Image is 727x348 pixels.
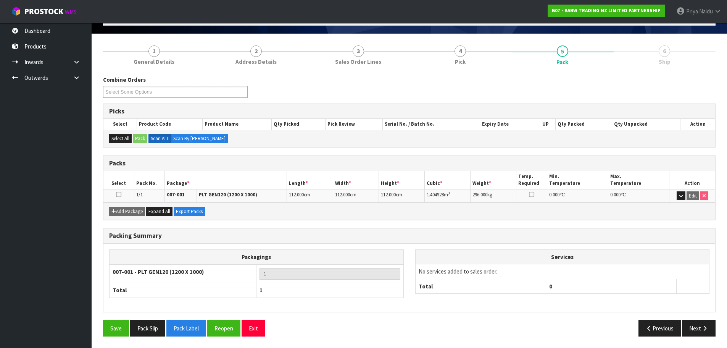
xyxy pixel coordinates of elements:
th: Serial No. / Batch No. [383,119,480,129]
span: 1 [148,45,160,57]
td: cm [287,189,333,202]
td: cm [379,189,424,202]
span: Expand All [148,208,170,215]
th: Weight [471,171,516,189]
th: Cubic [425,171,471,189]
span: 1.404928 [427,191,444,198]
th: Qty Packed [555,119,612,129]
span: 1 [260,286,263,294]
span: 296.000 [472,191,487,198]
button: Pack Slip [130,320,165,337]
strong: PLT GEN120 (1200 X 1000) [199,191,257,198]
span: Naidu [699,8,713,15]
h3: Packs [109,160,709,167]
th: Total [110,283,256,298]
th: Select [103,119,137,129]
th: Package [164,171,287,189]
span: ProStock [24,6,63,16]
span: Ship [659,58,671,66]
th: Length [287,171,333,189]
th: Qty Picked [272,119,326,129]
td: kg [471,189,516,202]
span: 112.000 [381,191,396,198]
button: Previous [638,320,681,337]
span: Priya [686,8,698,15]
th: Max. Temperature [608,171,669,189]
td: ℃ [608,189,669,202]
span: 6 [659,45,670,57]
th: Height [379,171,424,189]
th: Services [416,250,709,264]
button: Select All [109,134,132,143]
span: 4 [455,45,466,57]
button: Save [103,320,129,337]
button: Export Packs [174,207,205,216]
button: Pack [133,134,147,143]
th: Pack No. [134,171,164,189]
button: Add Package [109,207,145,216]
button: Expand All [146,207,172,216]
span: 2 [250,45,262,57]
label: Scan By [PERSON_NAME] [171,134,228,143]
span: Pack [556,58,568,66]
th: Temp. Required [516,171,547,189]
span: Address Details [235,58,277,66]
span: Sales Order Lines [335,58,381,66]
td: m [425,189,471,202]
sup: 3 [448,191,450,196]
span: 112.000 [289,191,304,198]
button: Next [682,320,716,337]
label: Combine Orders [103,76,146,84]
span: 0.000 [549,191,559,198]
strong: 007-001 [167,191,185,198]
button: Pack Label [166,320,206,337]
span: 1/1 [136,191,143,198]
span: 0.000 [610,191,621,198]
th: Product Code [137,119,203,129]
a: B07 - BABW TRADING NZ LIMITED PARTNERSHIP [548,5,665,17]
th: Action [680,119,715,129]
th: Width [333,171,379,189]
span: 0 [549,283,552,290]
th: Pick Review [326,119,383,129]
strong: 007-001 - PLT GEN120 (1200 X 1000) [113,268,204,275]
button: Exit [242,320,265,337]
h3: Picks [109,108,709,115]
span: 112.000 [335,191,350,198]
th: Action [669,171,715,189]
button: Edit [687,191,699,201]
th: Min. Temperature [547,171,608,189]
th: Qty Unpacked [612,119,680,129]
span: Pack [103,70,716,342]
th: Product Name [203,119,272,129]
td: cm [333,189,379,202]
th: Packagings [110,249,404,264]
th: UP [536,119,555,129]
img: cube-alt.png [11,6,21,16]
small: WMS [65,8,77,16]
th: Select [103,171,134,189]
td: ℃ [547,189,608,202]
td: No services added to sales order. [416,264,709,279]
span: Pick [455,58,466,66]
button: Reopen [207,320,240,337]
span: General Details [134,58,174,66]
label: Scan ALL [148,134,171,143]
h3: Packing Summary [109,232,709,240]
th: Total [416,279,546,293]
strong: B07 - BABW TRADING NZ LIMITED PARTNERSHIP [552,7,661,14]
span: 5 [557,45,568,57]
th: Expiry Date [480,119,536,129]
span: 3 [353,45,364,57]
